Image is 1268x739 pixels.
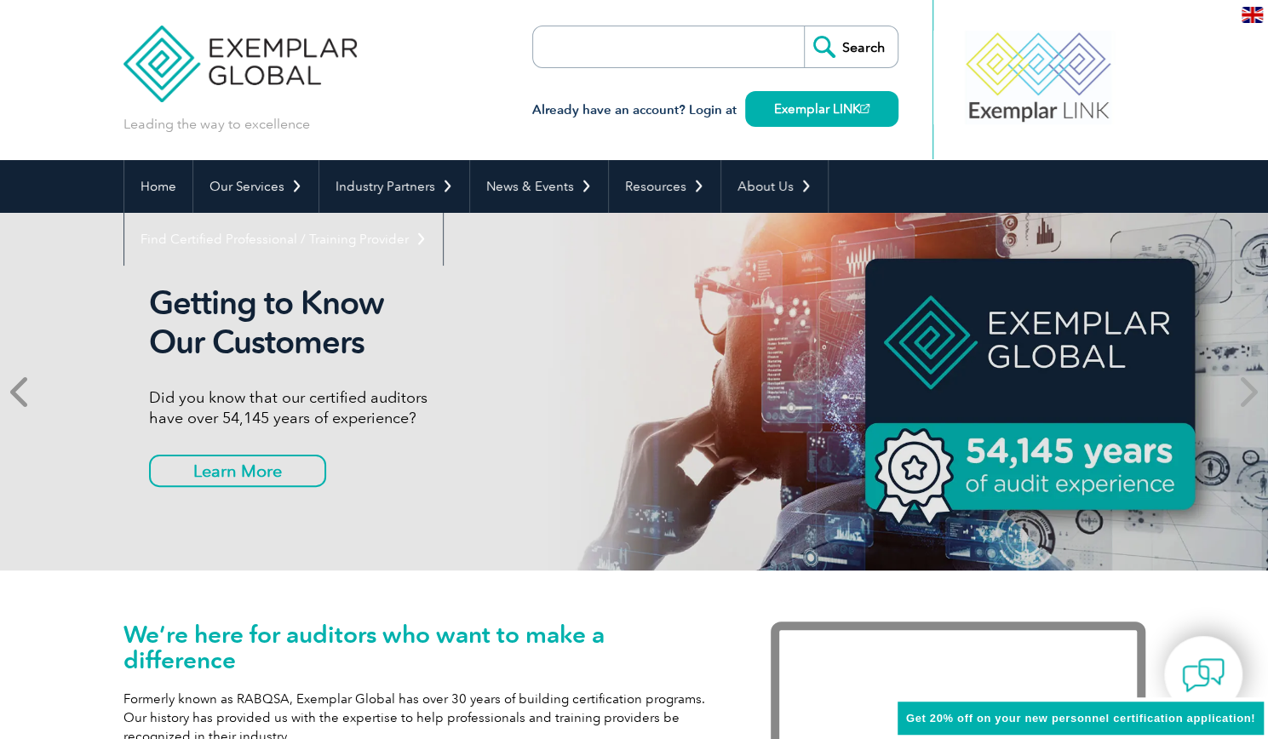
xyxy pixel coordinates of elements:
[319,160,469,213] a: Industry Partners
[1182,654,1225,696] img: contact-chat.png
[123,115,310,134] p: Leading the way to excellence
[470,160,608,213] a: News & Events
[532,100,898,121] h3: Already have an account? Login at
[149,284,788,362] h2: Getting to Know Our Customers
[193,160,318,213] a: Our Services
[149,455,326,487] a: Learn More
[906,712,1255,725] span: Get 20% off on your new personnel certification application!
[1242,7,1263,23] img: en
[804,26,898,67] input: Search
[149,387,788,428] p: Did you know that our certified auditors have over 54,145 years of experience?
[124,160,192,213] a: Home
[721,160,828,213] a: About Us
[860,104,869,113] img: open_square.png
[609,160,720,213] a: Resources
[124,213,443,266] a: Find Certified Professional / Training Provider
[745,91,898,127] a: Exemplar LINK
[123,622,720,673] h1: We’re here for auditors who want to make a difference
